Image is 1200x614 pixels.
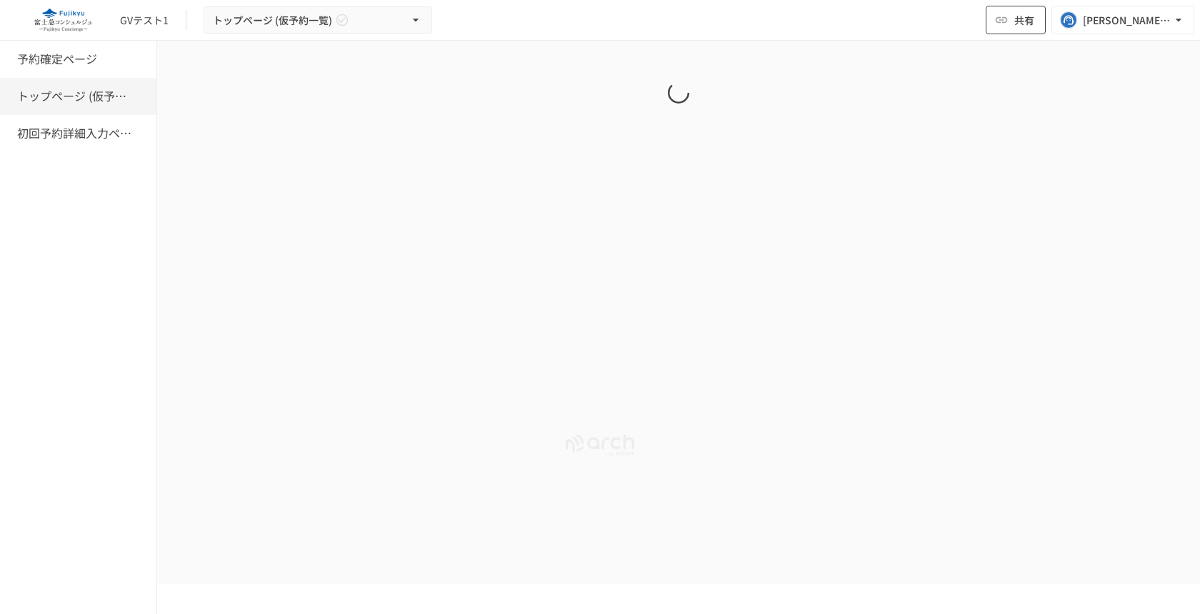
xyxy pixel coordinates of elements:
[1083,11,1171,29] div: [PERSON_NAME][EMAIL_ADDRESS][PERSON_NAME][DOMAIN_NAME]
[17,87,131,106] h6: トップページ (仮予約一覧)
[213,11,332,29] span: トップページ (仮予約一覧)
[17,50,97,69] h6: 予約確定ページ
[1051,6,1194,34] button: [PERSON_NAME][EMAIL_ADDRESS][PERSON_NAME][DOMAIN_NAME]
[986,6,1046,34] button: 共有
[204,6,432,34] button: トップページ (仮予約一覧)
[1014,12,1034,28] span: 共有
[17,9,109,31] img: eQeGXtYPV2fEKIA3pizDiVdzO5gJTl2ahLbsPaD2E4R
[17,124,131,143] h6: 初回予約詳細入力ページ
[120,13,169,28] div: GVテスト1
